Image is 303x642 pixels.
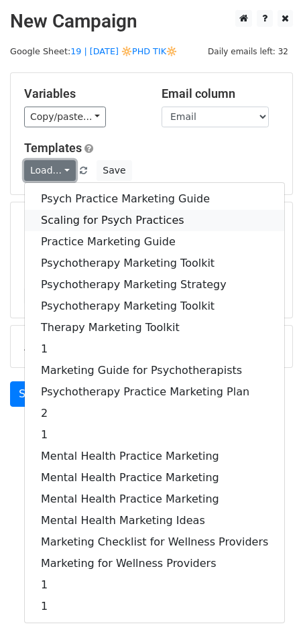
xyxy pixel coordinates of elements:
[25,381,284,403] a: Psychotherapy Practice Marketing Plan
[25,467,284,489] a: Mental Health Practice Marketing
[25,424,284,446] a: 1
[24,86,141,101] h5: Variables
[24,160,76,181] a: Load...
[25,274,284,296] a: Psychotherapy Marketing Strategy
[25,360,284,381] a: Marketing Guide for Psychotherapists
[25,574,284,596] a: 1
[25,489,284,510] a: Mental Health Practice Marketing
[25,596,284,617] a: 1
[70,46,177,56] a: 19 | [DATE] 🔆PHD TIK🔆
[25,446,284,467] a: Mental Health Practice Marketing
[25,510,284,531] a: Mental Health Marketing Ideas
[236,578,303,642] iframe: Chat Widget
[25,403,284,424] a: 2
[97,160,131,181] button: Save
[10,10,293,33] h2: New Campaign
[25,317,284,338] a: Therapy Marketing Toolkit
[25,188,284,210] a: Psych Practice Marketing Guide
[25,531,284,553] a: Marketing Checklist for Wellness Providers
[24,141,82,155] a: Templates
[25,253,284,274] a: Psychotherapy Marketing Toolkit
[25,210,284,231] a: Scaling for Psych Practices
[10,46,177,56] small: Google Sheet:
[25,553,284,574] a: Marketing for Wellness Providers
[203,46,293,56] a: Daily emails left: 32
[25,338,284,360] a: 1
[10,381,54,407] a: Send
[25,296,284,317] a: Psychotherapy Marketing Toolkit
[162,86,279,101] h5: Email column
[24,107,106,127] a: Copy/paste...
[203,44,293,59] span: Daily emails left: 32
[25,231,284,253] a: Practice Marketing Guide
